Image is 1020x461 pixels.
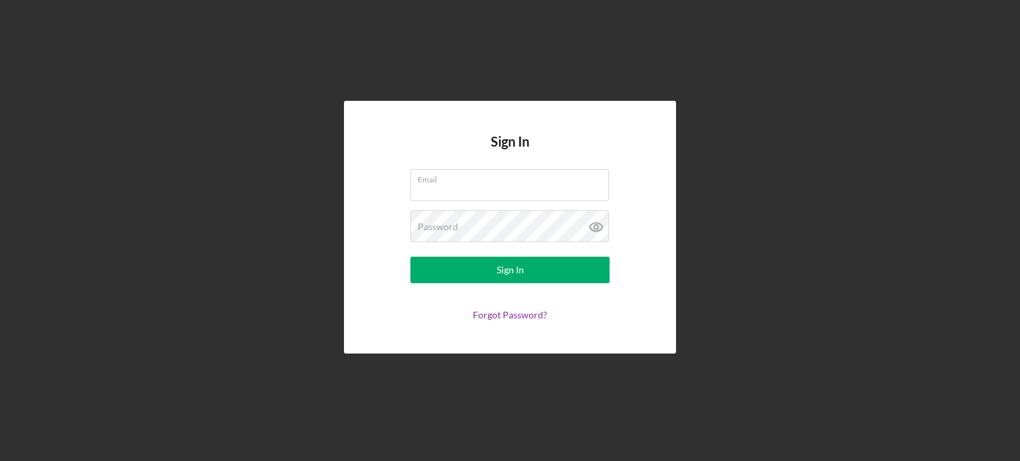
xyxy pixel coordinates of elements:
h4: Sign In [491,134,529,169]
label: Password [418,222,458,232]
label: Email [418,170,609,184]
button: Sign In [410,257,610,283]
div: Sign In [497,257,524,283]
a: Forgot Password? [473,309,547,320]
